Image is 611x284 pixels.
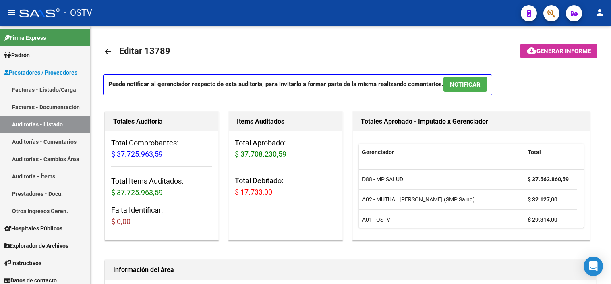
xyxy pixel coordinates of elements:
[4,33,46,42] span: Firma Express
[528,176,569,182] strong: $ 37.562.860,59
[235,175,336,198] h3: Total Debitado:
[111,205,212,227] h3: Falta Identificar:
[103,74,492,95] p: Puede notificar al gerenciador respecto de esta auditoria, para invitarlo a formar parte de la mi...
[584,257,603,276] div: Open Intercom Messenger
[113,263,588,276] h1: Información del área
[362,196,475,203] span: A02 - MUTUAL [PERSON_NAME] (SMP Salud)
[4,259,41,267] span: Instructivos
[235,188,272,196] span: $ 17.733,00
[119,46,170,56] span: Editar 13789
[450,81,481,88] span: NOTIFICAR
[528,216,557,223] strong: $ 29.314,00
[111,176,212,198] h3: Total Items Auditados:
[362,176,403,182] span: D88 - MP SALUD
[361,115,582,128] h1: Totales Aprobado - Imputado x Gerenciador
[235,150,286,158] span: $ 37.708.230,59
[362,149,394,155] span: Gerenciador
[536,48,591,55] span: Generar informe
[6,8,16,17] mat-icon: menu
[4,224,62,233] span: Hospitales Públicos
[113,115,210,128] h1: Totales Auditoría
[595,8,605,17] mat-icon: person
[443,77,487,92] button: NOTIFICAR
[524,144,577,161] datatable-header-cell: Total
[111,217,130,226] span: $ 0,00
[362,216,390,223] span: A01 - OSTV
[4,68,77,77] span: Prestadores / Proveedores
[103,47,113,56] mat-icon: arrow_back
[111,137,212,160] h3: Total Comprobantes:
[4,51,30,60] span: Padrón
[528,149,541,155] span: Total
[64,4,92,22] span: - OSTV
[359,144,524,161] datatable-header-cell: Gerenciador
[237,115,334,128] h1: Items Auditados
[528,196,557,203] strong: $ 32.127,00
[235,137,336,160] h3: Total Aprobado:
[527,46,536,55] mat-icon: cloud_download
[4,241,68,250] span: Explorador de Archivos
[111,188,163,197] span: $ 37.725.963,59
[111,150,163,158] span: $ 37.725.963,59
[520,44,597,58] button: Generar informe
